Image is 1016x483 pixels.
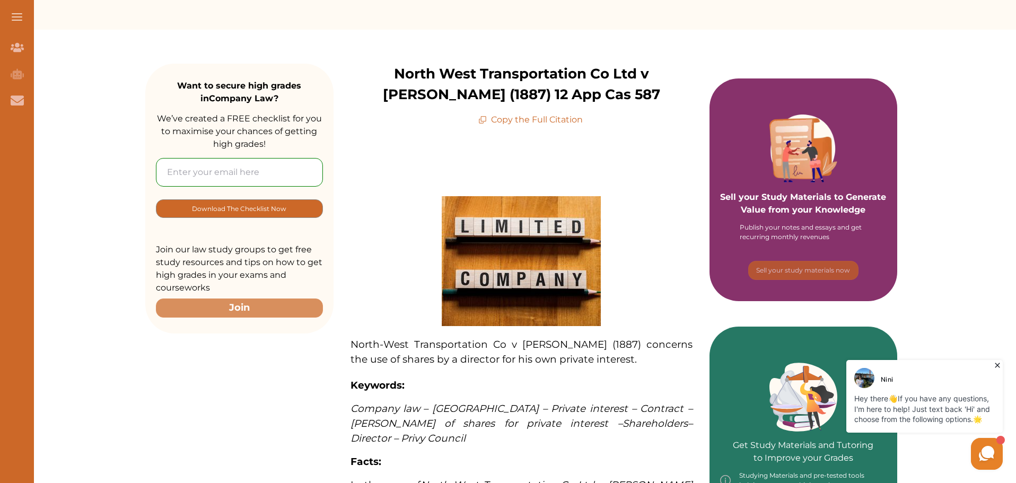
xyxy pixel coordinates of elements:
[351,338,693,365] span: North­-West Transportation Co v [PERSON_NAME] (1887) concerns the use of shares by a director for...
[351,455,381,468] strong: Facts:
[478,113,583,126] p: Copy the Full Citation
[769,115,837,182] img: Purple card image
[733,409,873,464] p: Get Study Materials and Tutoring to Improve your Grades
[156,243,323,294] p: Join our law study groups to get free study resources and tips on how to get high grades in your ...
[740,223,867,242] div: Publish your notes and essays and get recurring monthly revenues
[761,357,1005,472] iframe: HelpCrunch
[351,402,420,415] span: Company law
[351,402,693,429] span: – [GEOGRAPHIC_DATA] – Private interest – Contract – [PERSON_NAME] of shares for private interest –
[351,379,405,391] strong: Keywords:
[334,64,710,105] p: North West Transportation Co Ltd v [PERSON_NAME] (1887) 12 App Cas 587
[756,266,850,275] p: Sell your study materials now
[156,199,323,218] button: [object Object]
[748,261,859,280] button: [object Object]
[192,203,286,215] p: Download The Checklist Now
[623,417,688,429] span: Shareholders
[156,158,323,187] input: Enter your email here
[720,161,887,216] p: Sell your Study Materials to Generate Value from your Knowledge
[177,81,301,103] strong: Want to secure high grades in Company Law ?
[351,417,693,444] span: – Director – Privy Council
[157,113,322,149] span: We’ve created a FREE checklist for you to maximise your chances of getting high grades!
[442,196,601,326] img: Company-Law-feature-300x245.jpg
[156,298,323,317] button: Join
